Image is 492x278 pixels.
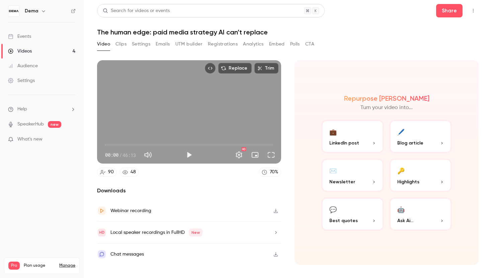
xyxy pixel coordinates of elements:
[97,28,479,36] h1: The human edge: paid media strategy AI can’t replace
[119,152,122,159] span: /
[182,148,196,162] button: Play
[97,168,117,177] a: 90
[329,126,337,137] div: 💼
[105,152,118,159] span: 00:00
[321,159,384,192] button: ✉️Newsletter
[132,39,150,50] button: Settings
[270,169,278,176] div: 70 %
[17,121,44,128] a: SpeakerHub
[397,217,413,224] span: Ask Ai...
[205,63,216,74] button: Embed video
[389,197,452,231] button: 🤖Ask Ai...
[131,169,136,176] div: 48
[397,165,405,176] div: 🔑
[8,33,31,40] div: Events
[254,63,278,74] button: Trim
[141,148,155,162] button: Mute
[397,204,405,214] div: 🤖
[329,217,358,224] span: Best quotes
[243,39,264,50] button: Analytics
[397,140,423,147] span: Blog article
[360,104,413,112] p: Turn your video into...
[344,94,429,102] h2: Repurpose [PERSON_NAME]
[108,169,114,176] div: 90
[468,5,479,16] button: Top Bar Actions
[97,187,281,195] h2: Downloads
[389,159,452,192] button: 🔑Highlights
[290,39,300,50] button: Polls
[232,148,246,162] button: Settings
[17,136,43,143] span: What's new
[110,207,151,215] div: Webinar recording
[321,197,384,231] button: 💬Best quotes
[110,250,144,258] div: Chat messages
[8,106,76,113] li: help-dropdown-opener
[8,48,32,55] div: Videos
[122,152,136,159] span: 46:13
[119,168,139,177] a: 48
[329,165,337,176] div: ✉️
[156,39,170,50] button: Emails
[321,120,384,153] button: 💼LinkedIn post
[175,39,202,50] button: UTM builder
[269,39,285,50] button: Embed
[8,77,35,84] div: Settings
[329,140,359,147] span: LinkedIn post
[397,178,419,185] span: Highlights
[329,178,355,185] span: Newsletter
[248,148,262,162] button: Turn on miniplayer
[218,63,252,74] button: Replace
[389,120,452,153] button: 🖊️Blog article
[259,168,281,177] a: 70%
[110,228,202,237] div: Local speaker recordings in FullHD
[48,121,61,128] span: new
[25,8,38,14] h6: Dema
[241,147,246,151] div: HD
[24,263,55,268] span: Plan usage
[17,106,27,113] span: Help
[329,204,337,214] div: 💬
[208,39,238,50] button: Registrations
[105,152,136,159] div: 00:00
[397,126,405,137] div: 🖊️
[97,39,110,50] button: Video
[436,4,463,17] button: Share
[59,263,75,268] a: Manage
[189,228,202,237] span: New
[8,262,20,270] span: Pro
[68,136,76,143] iframe: Noticeable Trigger
[8,6,19,16] img: Dema
[115,39,127,50] button: Clips
[103,7,170,14] div: Search for videos or events
[264,148,278,162] button: Full screen
[8,63,38,69] div: Audience
[305,39,314,50] button: CTA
